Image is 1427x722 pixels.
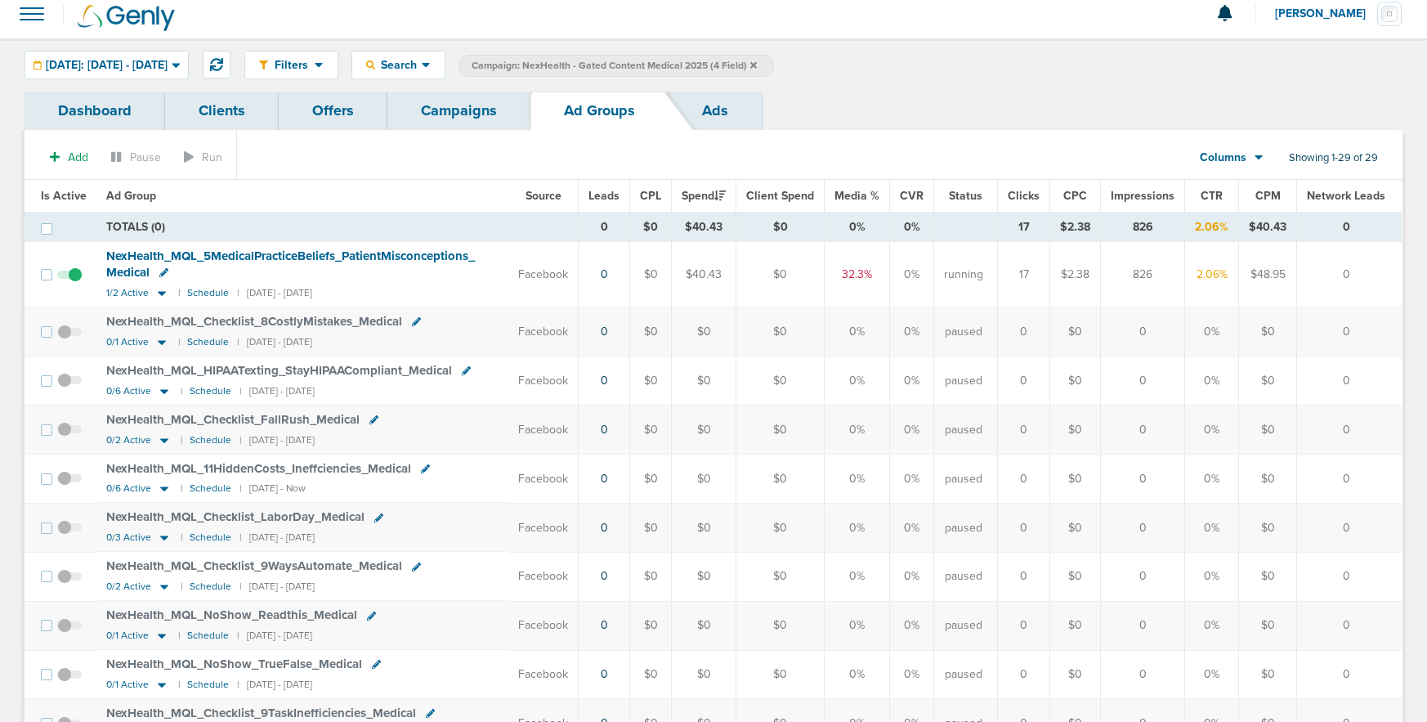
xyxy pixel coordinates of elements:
span: 0/1 Active [106,630,149,642]
td: $0 [1050,503,1101,552]
td: $0 [736,455,825,504]
td: 0 [1297,552,1402,601]
td: $0 [630,455,672,504]
td: $0 [736,357,825,406]
td: $0 [1239,503,1297,552]
button: Add [41,146,97,169]
td: $0 [1239,307,1297,357]
td: 0 [1101,650,1185,699]
span: Filters [268,58,315,72]
span: 0/1 Active [106,679,149,691]
a: 0 [601,618,608,632]
span: NexHealth_ MQL_ HIPAATexting_ StayHIPAACompliant_ Medical [106,363,452,378]
span: Network Leads [1307,189,1385,203]
a: Dashboard [25,92,165,130]
td: 0 [1297,455,1402,504]
a: 0 [601,569,608,583]
td: 0% [1185,503,1239,552]
td: $0 [630,307,672,357]
td: $0 [630,503,672,552]
td: 0 [1101,601,1185,650]
td: 0% [890,552,934,601]
span: Columns [1200,150,1246,166]
td: 0 [998,406,1050,455]
td: $0 [1239,357,1297,406]
span: NexHealth_ MQL_ 5MedicalPracticeBeliefs_ PatientMisconceptions_ Medical [106,249,475,280]
span: NexHealth_ MQL_ NoShow_ Readthis_ Medical [106,608,357,622]
span: NexHealth_ MQL_ Checklist_ 8CostlyMistakes_ Medical [106,314,402,329]
span: paused [945,373,982,389]
small: Schedule [190,385,231,397]
small: | [DATE] - [DATE] [237,336,312,348]
td: 0 [1297,213,1402,242]
td: 0% [1185,552,1239,601]
a: Campaigns [387,92,530,130]
span: Media % [834,189,879,203]
td: Facebook [508,242,579,307]
td: 0% [825,650,890,699]
td: 2.06% [1185,242,1239,307]
small: | [178,630,179,642]
td: $0 [1050,455,1101,504]
td: $0 [736,650,825,699]
small: Schedule [187,630,229,642]
td: 0% [1185,455,1239,504]
td: $0 [672,455,736,504]
td: 826 [1101,242,1185,307]
td: Facebook [508,650,579,699]
td: $0 [672,357,736,406]
td: 0 [1101,552,1185,601]
span: paused [945,568,982,585]
td: 0% [1185,406,1239,455]
td: 0 [1101,455,1185,504]
td: 0 [1101,503,1185,552]
td: 0 [579,213,630,242]
a: Offers [279,92,387,130]
td: $0 [736,503,825,552]
td: 0% [825,455,890,504]
td: 0% [825,601,890,650]
small: | [DATE] - [DATE] [239,434,315,446]
span: NexHealth_ MQL_ NoShow_ TrueFalse_ Medical [106,657,362,671]
td: 0 [998,503,1050,552]
td: 0 [998,307,1050,357]
small: | [DATE] - [DATE] [237,287,312,299]
span: Add [68,150,88,164]
td: $0 [1050,650,1101,699]
span: NexHealth_ MQL_ Checklist_ FallRush_ Medical [106,412,360,427]
a: 0 [601,325,608,339]
small: | [DATE] - [DATE] [239,385,315,397]
td: 0% [890,242,934,307]
small: Schedule [187,336,229,348]
td: $0 [1050,601,1101,650]
small: | [178,336,179,348]
span: CVR [900,189,924,203]
span: paused [945,666,982,683]
span: NexHealth_ MQL_ Checklist_ 9TaskInefficiencies_ Medical [106,706,416,720]
td: $0 [1239,552,1297,601]
span: paused [945,471,982,487]
td: $0 [630,552,672,601]
td: 0 [1297,503,1402,552]
span: Campaign: NexHealth - Gated Content Medical 2025 (4 Field) [472,59,757,73]
td: Facebook [508,455,579,504]
small: | [DATE] - [DATE] [237,630,312,642]
td: 0 [1101,357,1185,406]
a: 0 [601,423,608,437]
span: Search [375,58,422,72]
td: 0% [890,503,934,552]
span: 0/6 Active [106,482,151,495]
td: 0 [1297,650,1402,699]
span: 0/3 Active [106,531,151,544]
td: $0 [672,552,736,601]
td: 0 [1101,406,1185,455]
td: Facebook [508,601,579,650]
span: running [944,267,983,283]
a: 0 [601,667,608,681]
td: $0 [672,650,736,699]
td: Facebook [508,307,579,357]
td: 0 [998,455,1050,504]
span: CPL [640,189,661,203]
